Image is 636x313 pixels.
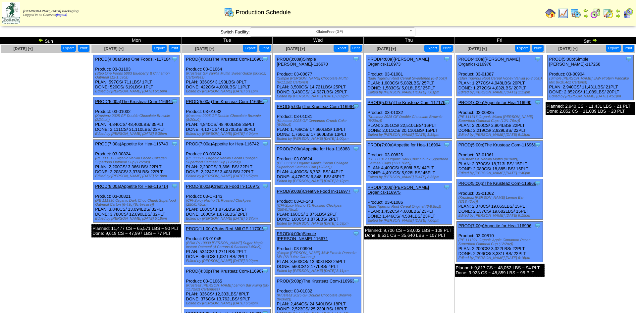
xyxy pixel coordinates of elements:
[549,77,633,84] div: (Simple [PERSON_NAME] JAW Protein Pancake Mix (6/10.4oz Cartons))
[458,256,543,260] div: Edited by [PERSON_NAME] [DATE] 6:16pm
[286,46,305,51] a: [DATE] [+]
[590,8,601,19] img: calendarblend.gif
[334,45,348,52] button: Export
[262,225,269,232] img: Tooltip
[353,145,359,152] img: Tooltip
[95,114,179,122] div: (Krusteaz 2025 GF Double Chocolate Brownie (8/20oz))
[195,46,214,51] a: [DATE] [+]
[275,55,361,100] div: Product: 03-00677 PLAN: 3,500CS / 14,721LBS / 25PLT DONE: 3,480CS / 14,637LBS / 25PLT
[224,7,235,18] img: calendarprod.gif
[277,231,328,241] a: PROD(4:00p)Simple [PERSON_NAME]-116671
[186,132,270,136] div: Edited by [PERSON_NAME] [DATE] 4:04pm
[534,141,541,148] img: Tooltip
[95,141,168,146] a: PROD(7:00a)Appetite for Hea-116740
[277,77,361,84] div: (Simple [PERSON_NAME] Chocolate Muffin (6/11.2oz Cartons))
[93,97,180,138] div: Product: 03-01032 PLAN: 4,840CS / 48,400LBS / 35PLT DONE: 3,111CS / 31,110LBS / 23PLT
[259,45,271,52] button: Print
[364,226,454,239] div: Planned: 9,706 CS ~ 38,002 LBS ~ 108 PLT Done: 9,531 CS ~ 35,640 LBS ~ 107 PLT
[184,55,270,95] div: Product: 03-C1064 PLAN: 336CS / 3,193LBS / 8PLT DONE: 422CS / 4,009LBS / 11PLT
[455,264,545,277] div: Planned: 9,817 CS ~ 48,052 LBS ~ 94 PLT Done: 9,923 CS ~ 48,859 LBS ~ 95 PLT
[186,269,264,274] a: PROD(4:30p)The Krusteaz Com-116967
[549,94,633,98] div: Edited by [PERSON_NAME] [DATE] 4:51pm
[277,94,361,98] div: Edited by [PERSON_NAME] [DATE] 8:09pm
[277,189,350,194] a: PROD(9:00a)Creative Food In-116977
[534,222,541,229] img: Tooltip
[277,269,361,273] div: Edited by [PERSON_NAME] [DATE] 8:11pm
[95,132,179,136] div: Edited by [PERSON_NAME] [DATE] 6:36pm
[262,56,269,62] img: Tooltip
[534,56,541,62] img: Tooltip
[78,45,89,52] button: Print
[95,72,179,79] div: (Step One Foods 5003 Blueberry & Cinnamon Oatmeal (12-1.59oz)
[152,45,167,52] button: Export
[368,133,452,137] div: Edited by [PERSON_NAME] [DATE] 1:35pm
[456,98,543,139] div: Product: 03-00825 PLAN: 2,200CS / 2,904LBS / 22PLT DONE: 2,219CS / 2,929LBS / 22PLT
[61,45,76,52] button: Export
[95,89,179,93] div: Edited by [PERSON_NAME] [DATE] 5:16pm
[186,241,270,249] div: (BRM P110939 [PERSON_NAME] Sugar Maple Instant Oatmeal (4 Cartons-6 Sachets/1.59oz))
[277,104,354,109] a: PROD(5:00a)The Krusteaz Com-116964
[262,183,269,189] img: Tooltip
[458,223,531,228] a: PROD(7:00p)Appetite for Hea-116996
[182,37,273,44] td: Tue
[458,238,543,246] div: (PE 111321 Organic Apple Cinnamon Pecan Superfood Oatmeal Cup (12/2oz))
[262,268,269,274] img: Tooltip
[186,259,270,263] div: Edited by [PERSON_NAME] [DATE] 3:22pm
[186,99,264,104] a: PROD(5:00a)The Krusteaz Com-116650
[353,278,359,284] img: Tooltip
[454,37,545,44] td: Fri
[424,45,439,52] button: Export
[456,222,543,262] div: Product: 03-00810 PLAN: 2,200CS / 3,322LBS / 22PLT DONE: 2,206CS / 3,331LBS / 22PLT
[91,224,181,237] div: Planned: 11,477 CS ~ 65,571 LBS ~ 90 PLT Done: 9,619 CS ~ 47,997 LBS ~ 77 PLT
[186,174,270,178] div: Edited by [PERSON_NAME] [DATE] 6:52pm
[458,77,543,80] div: (Elari Tigernut Root Cereal Honey Vanilla (6-8.5oz))
[277,204,361,212] div: (CFI-Spicy Nacho TL Roasted Chickpea (250/0.75oz))
[350,45,362,52] button: Print
[95,184,168,189] a: PROD(8:00a)Appetite for Hea-116714
[95,174,179,178] div: Edited by [PERSON_NAME] [DATE] 5:18pm
[95,99,173,104] a: PROD(5:00a)The Krusteaz Com-116649
[171,98,178,105] img: Tooltip
[558,46,578,51] a: [DATE] [+]
[534,99,541,106] img: Tooltip
[273,37,363,44] td: Wed
[444,56,450,62] img: Tooltip
[184,225,270,265] div: Product: 03-01045 PLAN: 534CS / 1,271LBS / 2PLT DONE: 454CS / 1,081LBS / 2PLT
[171,183,178,189] img: Tooltip
[444,99,450,106] img: Tooltip
[458,90,543,94] div: Edited by [PERSON_NAME] [DATE] 1:13pm
[458,142,536,147] a: PROD(5:00p)The Krusteaz Com-116966
[277,279,354,284] a: PROD(5:00p)The Krusteaz Com-116963
[592,37,597,43] img: arrowright.gif
[277,293,361,301] div: (Krusteaz 2025 GF Double Chocolate Brownie (8/20oz))
[23,10,79,17] span: Logged in as Caceves
[91,37,182,44] td: Mon
[456,55,543,96] div: Product: 03-01087 PLAN: 1,277CS / 4,048LBS / 20PLT DONE: 1,272CS / 4,032LBS / 20PLT
[14,46,33,51] a: [DATE] [+]
[169,45,180,52] button: Print
[458,181,536,186] a: PROD(5:00p)The Krusteaz Com-116968
[275,187,361,228] div: Product: 03-CF143 PLAN: 160CS / 1,875LBS / 2PLT DONE: 160CS / 1,875LBS / 2PLT
[353,230,359,237] img: Tooltip
[236,9,291,16] span: Production Schedule
[458,57,520,67] a: PROD(4:00a)[PERSON_NAME] Organics-116976
[353,188,359,194] img: Tooltip
[368,157,452,165] div: (PE 111317 Organic Dark Choc Chunk Superfood Oatmeal Cups (12/1.76oz))
[546,102,635,115] div: Planned: 2,940 CS ~ 11,431 LBS ~ 21 PLT Done: 2,852 CS ~ 11,089 LBS ~ 20 PLT
[377,46,396,51] a: [DATE] [+]
[277,251,361,259] div: (Simple [PERSON_NAME] JAW Protein Pancake Mix (6/10.4oz Cartons))
[0,37,91,44] td: Sun
[549,57,601,67] a: PROD(5:00p)Simple [PERSON_NAME]-117268
[186,217,270,221] div: Edited by [PERSON_NAME] [DATE] 5:37pm
[104,46,124,51] a: [DATE] [+]
[277,146,349,151] a: PROD(7:00a)Appetite for Hea-116988
[368,205,452,209] div: (Elari Tigernut Root Cereal Original (6-8.5oz))
[184,140,270,180] div: Product: 03-00824 PLAN: 2,200CS / 3,366LBS / 22PLT DONE: 2,224CS / 3,403LBS / 22PLT
[56,13,67,17] a: (logout)
[547,55,633,100] div: Product: 03-00904 PLAN: 2,940CS / 11,431LBS / 21PLT DONE: 2,852CS / 11,089LBS / 20PLT
[515,45,530,52] button: Export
